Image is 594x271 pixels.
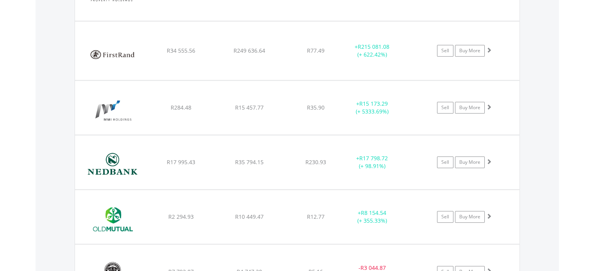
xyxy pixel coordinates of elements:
span: R15 457.77 [235,104,264,111]
span: R230.93 [305,158,326,166]
img: EQU.ZA.FSR.png [79,31,146,78]
img: EQU.ZA.NED.png [79,145,146,187]
img: EQU.ZA.MTM.png [79,90,146,133]
a: Sell [437,45,453,57]
span: R284.48 [171,104,191,111]
span: R17 798.72 [359,154,388,162]
img: EQU.ZA.OMU.png [79,200,146,242]
span: R35.90 [307,104,325,111]
a: Sell [437,102,453,113]
span: R35 794.15 [235,158,264,166]
a: Buy More [455,156,485,168]
span: R77.49 [307,47,325,54]
a: Buy More [455,211,485,223]
div: + (+ 5333.69%) [343,100,402,115]
span: R249 636.64 [234,47,265,54]
span: R2 294.93 [168,213,194,220]
span: R15 173.29 [359,100,388,107]
a: Buy More [455,45,485,57]
div: + (+ 98.91%) [343,154,402,170]
span: R17 995.43 [167,158,195,166]
span: R10 449.47 [235,213,264,220]
span: R215 081.08 [358,43,389,50]
span: R8 154.54 [361,209,386,216]
a: Buy More [455,102,485,113]
div: + (+ 355.33%) [343,209,402,225]
div: + (+ 622.42%) [343,43,402,58]
span: R12.77 [307,213,325,220]
a: Sell [437,156,453,168]
span: R34 555.56 [167,47,195,54]
a: Sell [437,211,453,223]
